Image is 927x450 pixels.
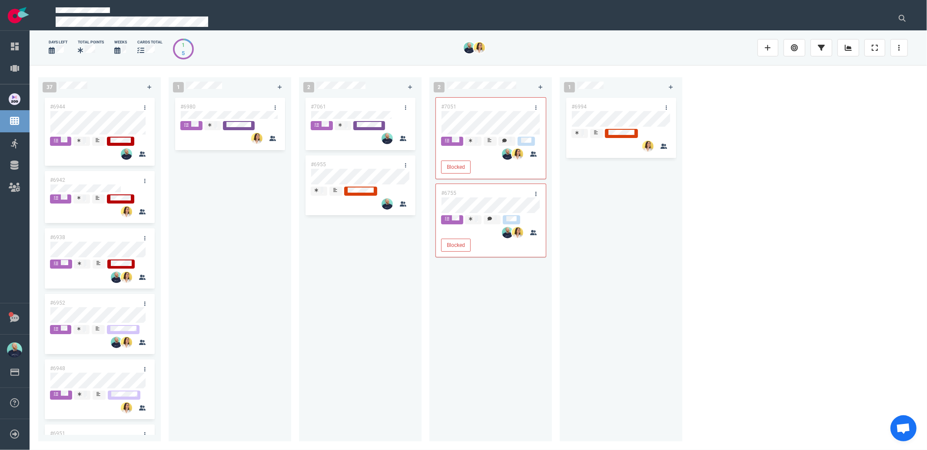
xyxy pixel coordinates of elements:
[441,104,456,110] a: #7051
[464,42,475,53] img: 26
[111,337,122,348] img: 26
[434,82,445,92] span: 2
[180,104,196,110] a: #6980
[121,206,132,217] img: 26
[382,198,393,210] img: 26
[182,49,185,57] div: 5
[441,161,471,174] button: Blocked
[114,39,127,45] div: Weeks
[50,300,65,306] a: #6952
[571,104,587,110] a: #6994
[50,104,65,110] a: #6944
[311,104,326,110] a: #7061
[173,82,184,92] span: 1
[251,133,262,144] img: 26
[49,39,67,45] div: days left
[50,177,65,183] a: #6942
[311,161,326,168] a: #6955
[474,42,485,53] img: 26
[43,82,56,92] span: 37
[78,39,104,45] div: Total Points
[121,148,132,160] img: 26
[121,402,132,414] img: 26
[50,430,65,437] a: #6951
[441,239,471,252] button: Blocked
[182,41,185,49] div: 1
[512,148,523,160] img: 26
[382,133,393,144] img: 26
[50,234,65,240] a: #6938
[890,415,917,441] div: Ouvrir le chat
[137,39,163,45] div: cards total
[512,227,523,238] img: 26
[502,148,513,160] img: 26
[303,82,314,92] span: 2
[111,272,122,283] img: 26
[121,337,132,348] img: 26
[564,82,575,92] span: 1
[642,141,654,152] img: 26
[441,190,456,196] a: #6755
[50,365,65,371] a: #6948
[502,227,513,238] img: 26
[121,272,132,283] img: 26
